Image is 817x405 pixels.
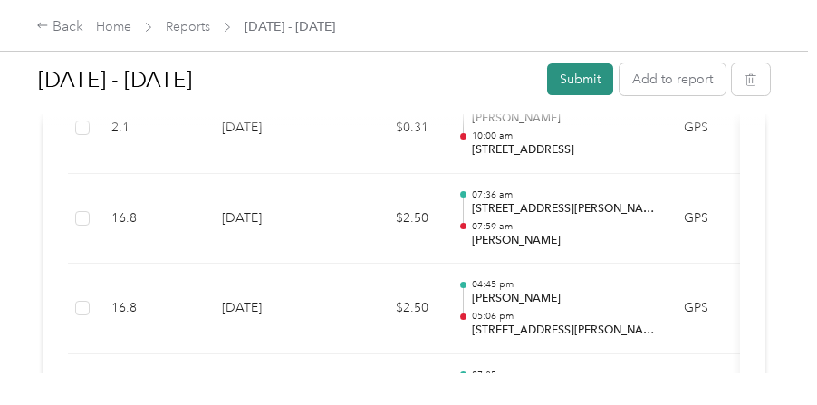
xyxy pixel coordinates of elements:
p: 07:36 am [472,188,655,201]
td: GPS [669,83,787,174]
h1: Aug 1 - 31, 2025 [38,58,534,101]
td: GPS [669,174,787,265]
span: [DATE] - [DATE] [245,17,335,36]
p: [STREET_ADDRESS][PERSON_NAME] [472,323,655,339]
p: 07:35 am [472,369,655,381]
iframe: Everlance-gr Chat Button Frame [716,304,817,405]
p: [STREET_ADDRESS] [472,142,655,159]
td: 2.1 [97,83,207,174]
td: [DATE] [207,174,334,265]
p: [PERSON_NAME] [472,291,655,307]
td: 16.8 [97,264,207,354]
td: $2.50 [334,174,443,265]
p: 04:45 pm [472,278,655,291]
td: $0.31 [334,83,443,174]
p: 07:59 am [472,220,655,233]
td: 16.8 [97,174,207,265]
td: [DATE] [207,83,334,174]
td: $2.50 [334,264,443,354]
button: Submit [547,63,613,95]
a: Reports [166,19,210,34]
a: Home [96,19,131,34]
td: [DATE] [207,264,334,354]
p: 10:00 am [472,130,655,142]
td: GPS [669,264,787,354]
p: [PERSON_NAME] [472,233,655,249]
p: 05:06 pm [472,310,655,323]
p: [STREET_ADDRESS][PERSON_NAME] [472,201,655,217]
button: Add to report [620,63,726,95]
div: Back [36,16,83,38]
